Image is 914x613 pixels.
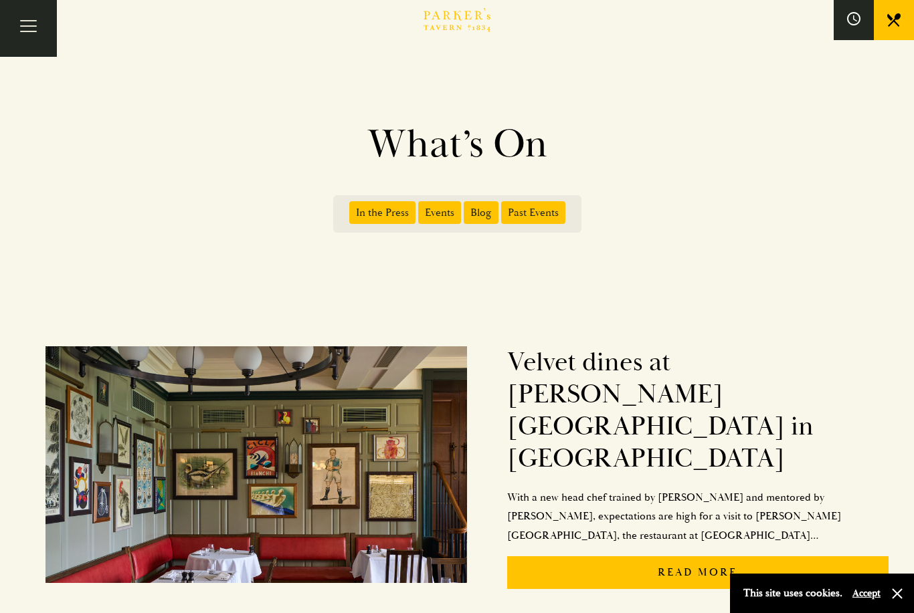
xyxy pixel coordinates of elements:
[507,346,889,475] h2: Velvet dines at [PERSON_NAME][GEOGRAPHIC_DATA] in [GEOGRAPHIC_DATA]
[76,120,838,168] h1: What’s On
[349,201,416,224] span: In the Press
[464,201,498,224] span: Blog
[891,587,904,600] button: Close and accept
[507,488,889,545] p: With a new head chef trained by [PERSON_NAME] and mentored by [PERSON_NAME], expectations are hig...
[507,556,889,589] p: Read More
[501,201,565,224] span: Past Events
[45,333,888,600] a: Velvet dines at [PERSON_NAME][GEOGRAPHIC_DATA] in [GEOGRAPHIC_DATA]With a new head chef trained b...
[852,587,881,600] button: Accept
[743,584,842,603] p: This site uses cookies.
[418,201,461,224] span: Events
